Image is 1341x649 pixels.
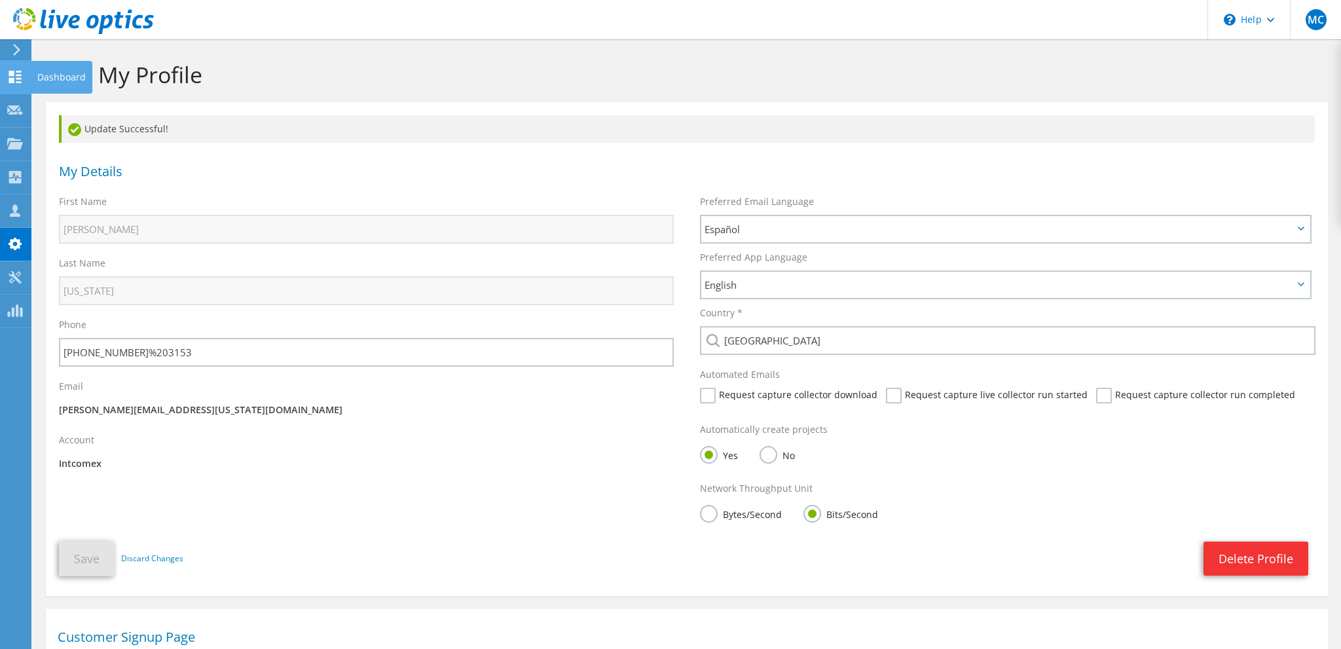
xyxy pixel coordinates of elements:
[58,631,1310,644] h1: Customer Signup Page
[52,61,1315,88] h1: Edit My Profile
[700,446,738,462] label: Yes
[1203,542,1308,576] a: Delete Profile
[1306,9,1327,30] span: MC
[59,380,83,393] label: Email
[59,541,115,576] button: Save
[700,368,780,381] label: Automated Emails
[59,195,107,208] label: First Name
[59,165,1308,178] h1: My Details
[700,388,877,403] label: Request capture collector download
[700,423,828,436] label: Automatically create projects
[59,434,94,447] label: Account
[700,505,782,521] label: Bytes/Second
[1096,388,1295,403] label: Request capture collector run completed
[700,306,743,320] label: Country *
[59,115,1315,143] div: Update Successful!
[803,505,878,521] label: Bits/Second
[700,482,813,495] label: Network Throughput Unit
[121,551,183,566] a: Discard Changes
[31,61,92,94] div: Dashboard
[59,318,86,331] label: Phone
[705,277,1294,293] span: English
[700,195,814,208] label: Preferred Email Language
[59,403,674,417] p: [PERSON_NAME][EMAIL_ADDRESS][US_STATE][DOMAIN_NAME]
[59,456,674,471] p: Intcomex
[886,388,1088,403] label: Request capture live collector run started
[59,257,105,270] label: Last Name
[760,446,795,462] label: No
[705,221,1294,237] span: Español
[700,251,807,264] label: Preferred App Language
[1224,14,1236,26] svg: \n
